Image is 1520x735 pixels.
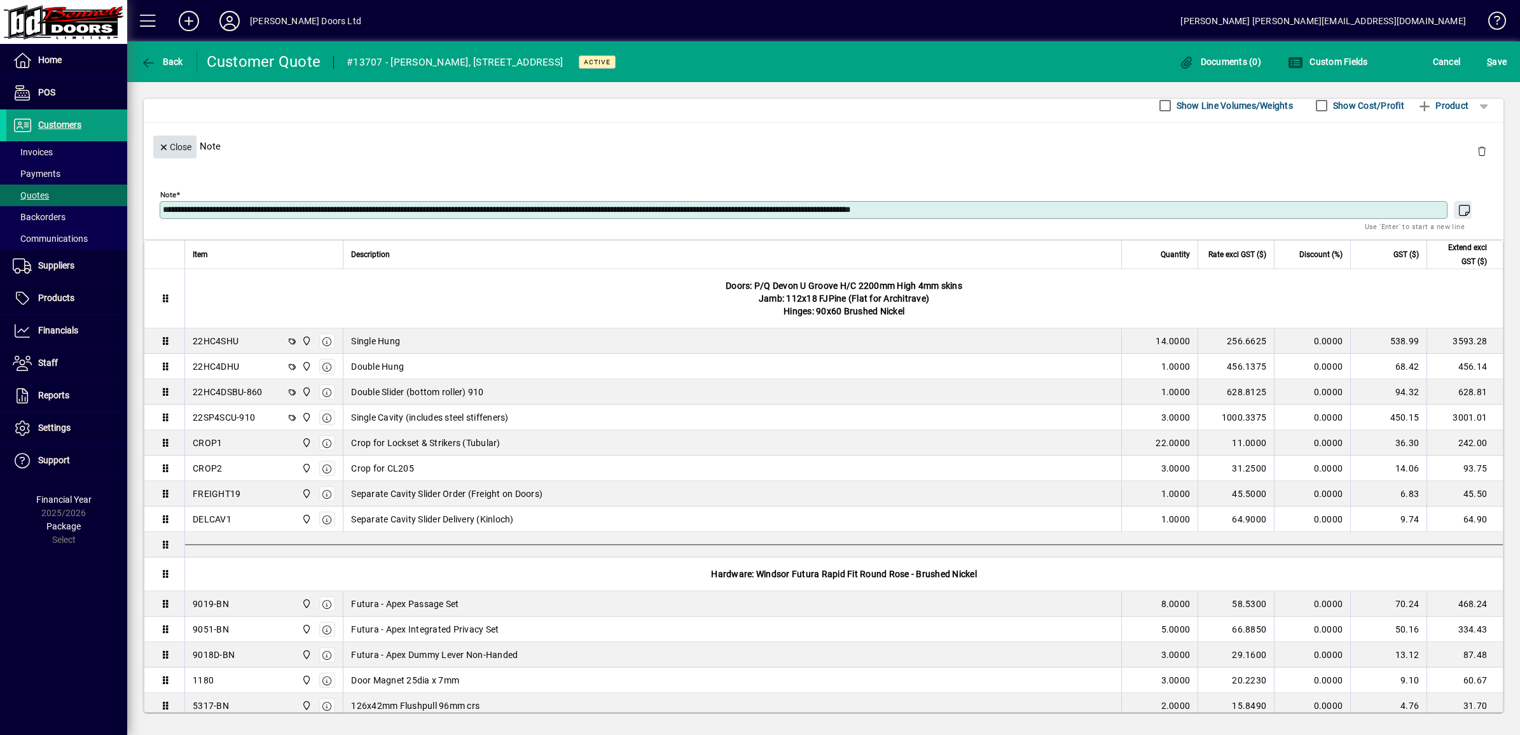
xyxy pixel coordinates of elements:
a: Invoices [6,141,127,163]
span: 1.0000 [1161,386,1191,398]
td: 3593.28 [1427,328,1503,354]
button: Cancel [1430,50,1464,73]
div: 29.1600 [1206,648,1266,661]
td: 87.48 [1427,642,1503,668]
label: Show Line Volumes/Weights [1174,99,1293,112]
span: POS [38,87,55,97]
span: S [1487,57,1492,67]
span: Product [1417,95,1468,116]
span: Bennett Doors Ltd [298,699,313,713]
div: CROP2 [193,462,222,475]
span: Description [351,248,390,262]
span: 1.0000 [1161,487,1191,500]
span: Bennett Doors Ltd [298,334,313,348]
div: 45.5000 [1206,487,1266,500]
span: Rate excl GST ($) [1208,248,1266,262]
span: Double Hung [351,360,404,373]
div: 9019-BN [193,598,229,610]
span: Separate Cavity Slider Delivery (Kinloch) [351,513,513,526]
td: 0.0000 [1274,693,1350,718]
td: 456.14 [1427,354,1503,379]
span: Backorders [13,212,66,222]
span: Reports [38,390,69,400]
a: Staff [6,347,127,379]
td: 36.30 [1350,430,1427,456]
a: Support [6,445,127,477]
span: Financial Year [36,494,92,505]
td: 0.0000 [1274,642,1350,668]
td: 50.16 [1350,617,1427,642]
label: Show Cost/Profit [1330,99,1404,112]
a: Reports [6,380,127,412]
span: Bennett Doors Ltd [298,673,313,687]
td: 242.00 [1427,430,1503,456]
span: 126x42mm Flushpull 96mm crs [351,699,480,712]
button: Save [1484,50,1510,73]
span: 8.0000 [1161,598,1191,610]
span: Bennett Doors Ltd [298,436,313,450]
span: 1.0000 [1161,513,1191,526]
div: DELCAV1 [193,513,231,526]
mat-label: Note [160,190,176,199]
span: Back [141,57,183,67]
td: 4.76 [1350,693,1427,718]
td: 468.24 [1427,591,1503,617]
a: Quotes [6,185,127,206]
span: Bennett Doors Ltd [298,360,313,374]
td: 0.0000 [1274,507,1350,532]
td: 0.0000 [1274,481,1350,507]
td: 334.43 [1427,617,1503,642]
span: Customers [38,120,81,130]
td: 6.83 [1350,481,1427,507]
a: POS [6,77,127,109]
td: 60.67 [1427,668,1503,693]
td: 0.0000 [1274,456,1350,481]
td: 9.10 [1350,668,1427,693]
div: 58.5300 [1206,598,1266,610]
span: GST ($) [1393,248,1419,262]
td: 0.0000 [1274,668,1350,693]
div: #13707 - [PERSON_NAME], [STREET_ADDRESS] [347,52,563,73]
span: 3.0000 [1161,648,1191,661]
span: Double Slider (bottom roller) 910 [351,386,483,398]
div: 1000.3375 [1206,411,1266,424]
span: Quotes [13,190,49,200]
span: Home [38,55,62,65]
div: 5317-BN [193,699,229,712]
td: 3001.01 [1427,405,1503,430]
td: 0.0000 [1274,405,1350,430]
td: 64.90 [1427,507,1503,532]
a: Products [6,283,127,314]
div: Note [144,123,1503,169]
td: 45.50 [1427,481,1503,507]
span: Futura - Apex Dummy Lever Non-Handed [351,648,518,661]
div: CROP1 [193,437,222,449]
span: Item [193,248,208,262]
span: Single Hung [351,335,400,347]
td: 9.74 [1350,507,1427,532]
a: Communications [6,228,127,249]
a: Home [6,45,127,76]
span: Support [38,455,70,465]
span: Staff [38,358,58,368]
span: Active [584,58,611,66]
span: 1.0000 [1161,360,1191,373]
span: Close [158,137,191,158]
span: Futura - Apex Passage Set [351,598,459,610]
span: Quantity [1161,248,1190,262]
span: 2.0000 [1161,699,1191,712]
button: Close [153,136,197,158]
a: Suppliers [6,250,127,282]
div: 20.2230 [1206,674,1266,687]
span: 3.0000 [1161,674,1191,687]
span: Suppliers [38,260,74,270]
span: 5.0000 [1161,623,1191,636]
span: Single Cavity (includes steel stiffeners) [351,411,508,424]
app-page-header-button: Back [127,50,197,73]
div: 456.1375 [1206,360,1266,373]
div: 22SP4SCU-910 [193,411,255,424]
td: 94.32 [1350,379,1427,405]
div: 22HC4DSBU-860 [193,386,262,398]
a: Payments [6,163,127,185]
span: Payments [13,169,60,179]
